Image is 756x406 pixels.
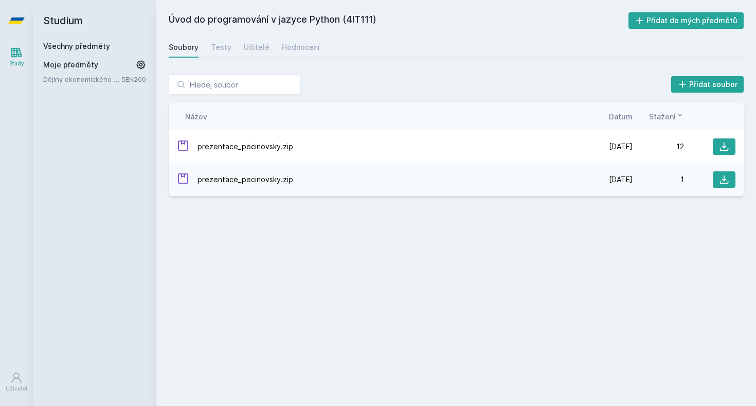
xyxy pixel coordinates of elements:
button: Přidat do mých předmětů [628,12,744,29]
span: [DATE] [609,174,633,185]
a: Hodnocení [282,37,320,58]
div: ZIP [177,172,189,187]
span: Moje předměty [43,60,98,70]
span: prezentace_pecinovsky.zip [197,174,293,185]
a: Testy [211,37,231,58]
input: Hledej soubor [169,74,300,95]
div: 12 [633,142,684,152]
button: Přidat soubor [671,76,744,93]
a: Dějiny ekonomického myšlení [43,74,121,84]
a: Uživatel [2,366,31,398]
span: [DATE] [609,142,633,152]
span: prezentace_pecinovsky.zip [197,142,293,152]
div: Testy [211,42,231,52]
div: Hodnocení [282,42,320,52]
button: Název [185,111,207,122]
div: Study [9,60,24,67]
div: ZIP [177,139,189,154]
button: Stažení [649,111,684,122]
div: 1 [633,174,684,185]
h2: Úvod do programování v jazyce Python (4IT111) [169,12,628,29]
a: 5EN200 [121,75,146,83]
a: Učitelé [244,37,269,58]
a: Všechny předměty [43,42,110,50]
a: Soubory [169,37,199,58]
span: Stažení [649,111,676,122]
div: Soubory [169,42,199,52]
button: Datum [609,111,633,122]
a: Study [2,41,31,73]
div: Uživatel [6,385,27,393]
div: Učitelé [244,42,269,52]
